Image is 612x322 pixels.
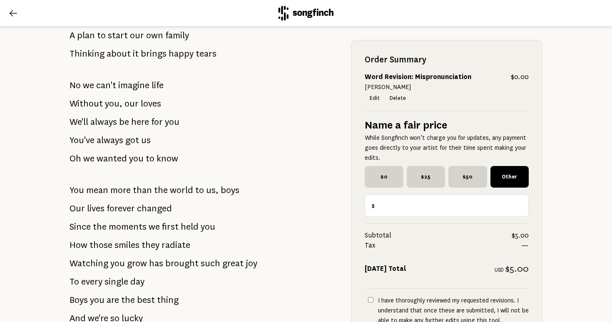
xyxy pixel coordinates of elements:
span: got [125,132,139,149]
span: life [152,77,164,94]
p: [PERSON_NAME] [365,82,529,92]
span: you [201,218,215,235]
span: Subtotal [365,230,512,240]
button: Edit [365,92,385,104]
span: it [133,45,139,62]
span: $25 [407,166,445,188]
span: boys [221,182,239,198]
span: wanted [97,150,127,167]
span: here [131,114,149,130]
span: world [170,182,193,198]
span: you [90,292,104,308]
span: we [149,218,160,235]
span: $5.00 [505,264,529,274]
span: imagine [118,77,149,94]
span: our [124,95,139,112]
span: always [90,114,117,130]
span: To [70,273,79,290]
span: we [83,150,95,167]
span: Oh [70,150,81,167]
span: $0.00 [511,72,529,82]
strong: [DATE] Total [365,265,406,272]
span: USD [495,267,504,273]
span: the [154,182,168,198]
span: held [181,218,199,235]
span: No [70,77,81,94]
span: Boys [70,292,88,308]
span: You [70,182,84,198]
span: radiate [162,237,190,253]
span: $0 [365,166,403,188]
span: smiles [114,237,139,253]
span: than [133,182,152,198]
span: those [90,237,112,253]
span: about [107,45,131,62]
span: lives [87,200,104,217]
span: us [141,132,151,149]
span: us, [206,182,219,198]
span: You've [70,132,95,149]
span: $5.00 [512,230,529,240]
input: I have thoroughly reviewed my requested revisions. I understand that once these are submitted, I ... [368,297,373,302]
span: tears [196,45,216,62]
p: While Songfinch won’t charge you for updates, any payment goes directly to your artist for their ... [365,133,529,163]
span: has [149,255,163,272]
span: plan [77,27,95,44]
span: best [137,292,155,308]
span: to [146,150,154,167]
span: every [81,273,102,290]
span: first [162,218,179,235]
span: know [157,150,178,167]
span: the [93,218,107,235]
span: you [110,255,125,272]
span: — [521,240,529,250]
span: brought [165,255,199,272]
span: $50 [448,166,487,188]
span: changed [137,200,172,217]
span: be [119,114,129,130]
span: such [201,255,220,272]
span: more [110,182,131,198]
span: family [165,27,189,44]
span: joy [246,255,257,272]
strong: Word Revision: Mispronunciation [365,73,471,81]
span: great [222,255,244,272]
span: our [130,27,144,44]
span: can't [96,77,116,94]
span: loves [141,95,161,112]
span: Without [70,95,103,112]
span: brings [141,45,167,62]
span: own [146,27,163,44]
span: start [108,27,128,44]
span: single [104,273,128,290]
span: We'll [70,114,88,130]
span: mean [86,182,108,198]
span: moments [109,218,147,235]
span: the [121,292,135,308]
span: thing [157,292,179,308]
span: Watching [70,255,108,272]
span: always [97,132,123,149]
span: Other [490,166,529,188]
span: we [83,77,94,94]
button: Delete [385,92,411,104]
span: happy [169,45,194,62]
span: How [70,237,87,253]
span: are [107,292,119,308]
span: to [195,182,204,198]
span: A [70,27,75,44]
span: Tax [365,240,521,250]
span: Our [70,200,85,217]
h5: Name a fair price [365,118,529,133]
span: Since [70,218,91,235]
span: you, [105,95,122,112]
span: forever [107,200,135,217]
span: Thinking [70,45,104,62]
span: to [97,27,106,44]
span: they [142,237,159,253]
span: you [129,150,144,167]
span: day [130,273,144,290]
span: for [151,114,163,130]
span: you [165,114,179,130]
h2: Order Summary [365,54,529,65]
